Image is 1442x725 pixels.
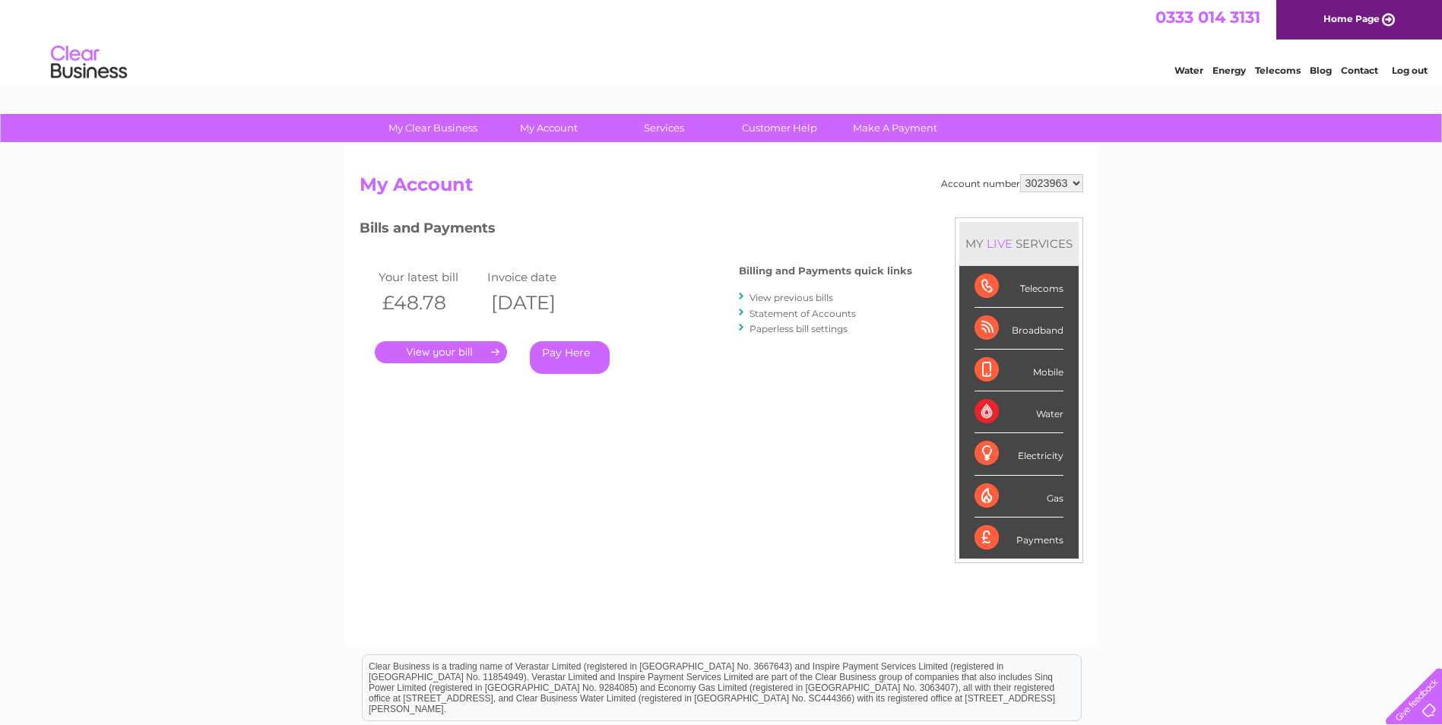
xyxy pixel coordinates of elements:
[375,341,507,363] a: .
[739,265,912,277] h4: Billing and Payments quick links
[975,350,1063,391] div: Mobile
[1255,65,1301,76] a: Telecoms
[375,267,484,287] td: Your latest bill
[601,114,727,142] a: Services
[975,266,1063,308] div: Telecoms
[375,287,484,318] th: £48.78
[717,114,842,142] a: Customer Help
[750,308,856,319] a: Statement of Accounts
[975,433,1063,475] div: Electricity
[50,40,128,86] img: logo.png
[370,114,496,142] a: My Clear Business
[483,267,593,287] td: Invoice date
[1341,65,1378,76] a: Contact
[975,518,1063,559] div: Payments
[832,114,958,142] a: Make A Payment
[360,217,912,244] h3: Bills and Payments
[1310,65,1332,76] a: Blog
[975,308,1063,350] div: Broadband
[941,174,1083,192] div: Account number
[984,236,1016,251] div: LIVE
[530,341,610,374] a: Pay Here
[1174,65,1203,76] a: Water
[750,323,848,334] a: Paperless bill settings
[975,391,1063,433] div: Water
[1392,65,1428,76] a: Log out
[360,174,1083,203] h2: My Account
[1155,8,1260,27] a: 0333 014 3131
[750,292,833,303] a: View previous bills
[483,287,593,318] th: [DATE]
[959,222,1079,265] div: MY SERVICES
[486,114,611,142] a: My Account
[1212,65,1246,76] a: Energy
[363,8,1081,74] div: Clear Business is a trading name of Verastar Limited (registered in [GEOGRAPHIC_DATA] No. 3667643...
[975,476,1063,518] div: Gas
